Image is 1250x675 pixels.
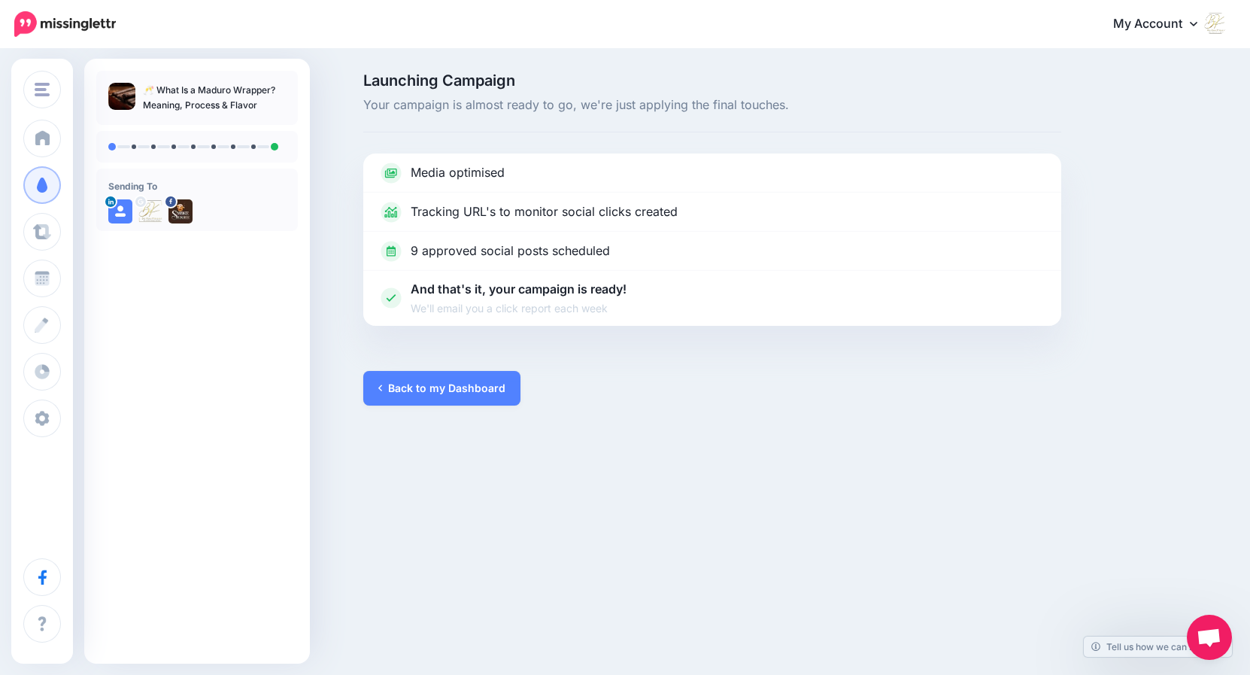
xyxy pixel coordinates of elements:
[411,163,505,183] p: Media optimised
[1098,6,1227,43] a: My Account
[411,202,678,222] p: Tracking URL's to monitor social clicks created
[143,83,286,113] p: 🥂 What Is a Maduro Wrapper? Meaning, Process & Flavor
[363,96,1061,115] span: Your campaign is almost ready to go, we're just applying the final touches.
[108,199,132,223] img: user_default_image.png
[1084,637,1232,657] a: Tell us how we can improve
[108,83,135,110] img: 7b6acc4f97b5543947841ebed2e31a11_thumb.jpg
[108,181,286,192] h4: Sending To
[411,280,627,317] p: And that's it, your campaign is ready!
[1187,615,1232,660] a: Open chat
[14,11,116,37] img: Missinglettr
[138,199,162,223] img: ACg8ocKXglD1UdKIND7T9cqoYhgOHZX6OprPRzWXjI4JL-RgvHDfq0QeCws96-c-89283.png
[363,73,1061,88] span: Launching Campaign
[411,242,610,261] p: 9 approved social posts scheduled
[411,299,627,317] span: We'll email you a click report each week
[363,371,520,406] a: Back to my Dashboard
[35,83,50,96] img: menu.png
[168,199,193,223] img: 450544126_122157544124138260_7501521881711950031_n-bsa154400.jpg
